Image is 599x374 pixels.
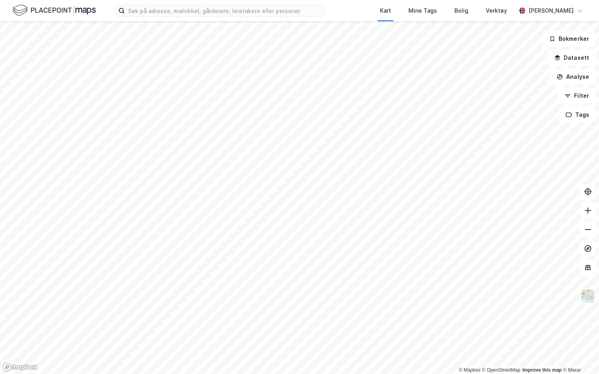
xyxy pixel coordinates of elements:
[380,6,391,15] div: Kart
[559,336,599,374] div: Kontrollprogram for chat
[125,5,324,17] input: Søk på adresse, matrikkel, gårdeiere, leietakere eller personer
[559,336,599,374] iframe: Chat Widget
[454,6,468,15] div: Bolig
[528,6,574,15] div: [PERSON_NAME]
[486,6,507,15] div: Verktøy
[408,6,437,15] div: Mine Tags
[13,4,96,17] img: logo.f888ab2527a4732fd821a326f86c7f29.svg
